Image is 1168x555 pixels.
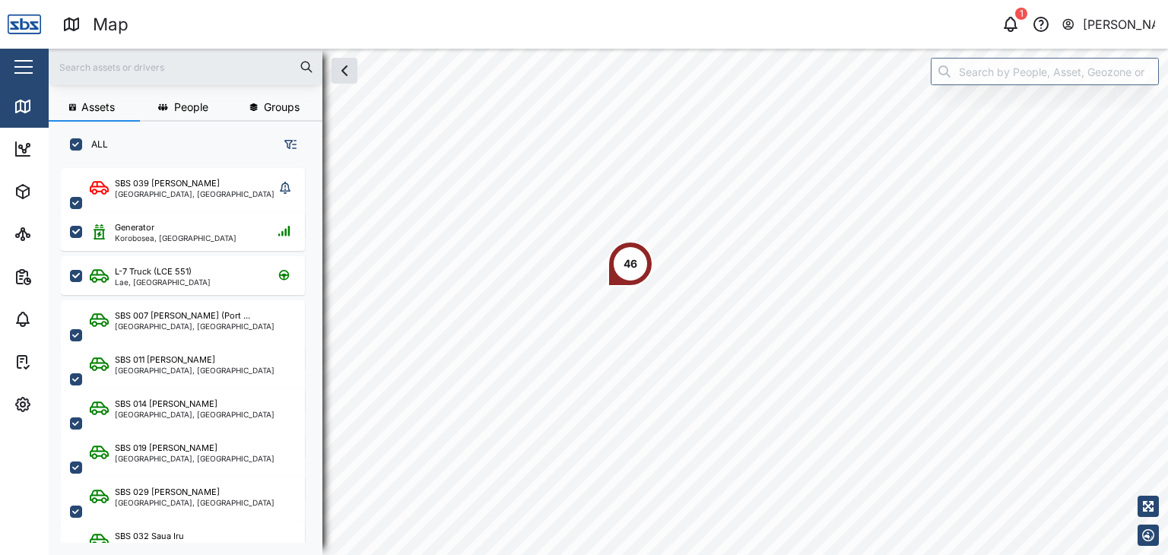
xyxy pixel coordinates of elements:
input: Search by People, Asset, Geozone or Place [931,58,1159,85]
div: 46 [624,255,637,272]
div: SBS 014 [PERSON_NAME] [115,398,217,411]
div: [GEOGRAPHIC_DATA], [GEOGRAPHIC_DATA] [115,455,275,462]
div: 1 [1015,8,1027,20]
div: Tasks [40,354,81,370]
input: Search assets or drivers [58,55,313,78]
div: SBS 007 [PERSON_NAME] (Port ... [115,309,250,322]
div: Settings [40,396,94,413]
img: Main Logo [8,8,41,41]
div: Assets [40,183,87,200]
div: Generator [115,221,154,234]
div: [GEOGRAPHIC_DATA], [GEOGRAPHIC_DATA] [115,366,275,374]
div: SBS 019 [PERSON_NAME] [115,442,217,455]
div: [GEOGRAPHIC_DATA], [GEOGRAPHIC_DATA] [115,190,275,198]
div: [PERSON_NAME] [1083,15,1156,34]
div: Map marker [608,241,653,287]
div: Lae, [GEOGRAPHIC_DATA] [115,278,211,286]
div: SBS 039 [PERSON_NAME] [115,177,220,190]
div: Reports [40,268,91,285]
div: Map [93,11,129,38]
label: ALL [82,138,108,151]
div: SBS 032 Saua Iru [115,530,184,543]
div: Korobosea, [GEOGRAPHIC_DATA] [115,234,236,242]
button: [PERSON_NAME] [1061,14,1156,35]
span: Assets [81,102,115,113]
div: Sites [40,226,76,243]
span: People [174,102,208,113]
div: [GEOGRAPHIC_DATA], [GEOGRAPHIC_DATA] [115,411,275,418]
span: Groups [264,102,300,113]
div: Alarms [40,311,87,328]
div: L-7 Truck (LCE 551) [115,265,192,278]
div: SBS 029 [PERSON_NAME] [115,486,220,499]
canvas: Map [49,49,1168,555]
div: Dashboard [40,141,108,157]
div: [GEOGRAPHIC_DATA], [GEOGRAPHIC_DATA] [115,499,275,506]
div: Map [40,98,74,115]
div: grid [61,163,322,543]
div: [GEOGRAPHIC_DATA], [GEOGRAPHIC_DATA] [115,322,275,330]
div: SBS 011 [PERSON_NAME] [115,354,215,366]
